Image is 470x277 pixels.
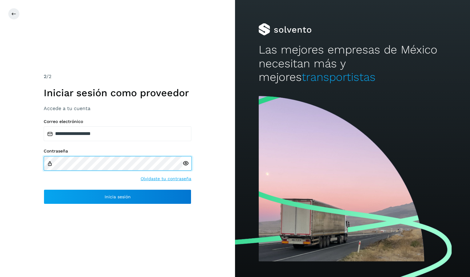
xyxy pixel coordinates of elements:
[258,43,446,84] h2: Las mejores empresas de México necesitan más y mejores
[44,119,191,124] label: Correo electrónico
[44,148,191,154] label: Contraseña
[301,70,375,84] span: transportistas
[44,189,191,204] button: Inicia sesión
[44,87,191,99] h1: Iniciar sesión como proveedor
[141,176,191,182] a: Olvidaste tu contraseña
[44,73,191,80] div: /2
[44,105,191,111] h3: Accede a tu cuenta
[105,195,131,199] span: Inicia sesión
[44,73,46,79] span: 2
